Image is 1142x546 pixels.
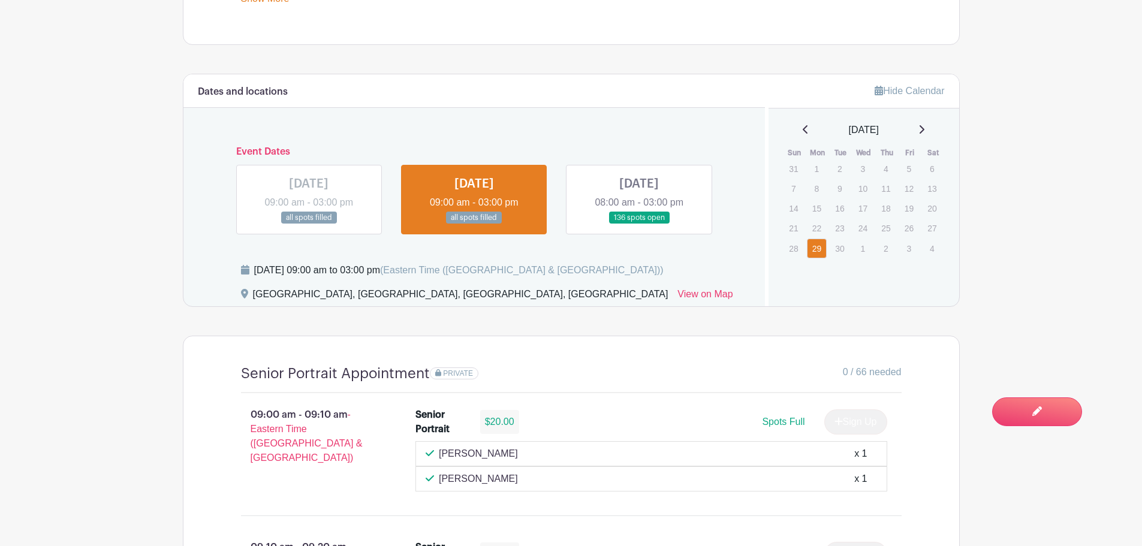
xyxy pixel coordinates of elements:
[922,179,942,198] p: 13
[876,219,896,237] p: 25
[783,147,806,159] th: Sun
[849,123,879,137] span: [DATE]
[875,147,899,159] th: Thu
[830,219,849,237] p: 23
[807,199,827,218] p: 15
[899,179,919,198] p: 12
[227,146,722,158] h6: Event Dates
[853,219,873,237] p: 24
[876,239,896,258] p: 2
[854,472,867,486] div: x 1
[875,86,944,96] a: Hide Calendar
[784,159,803,178] p: 31
[853,239,873,258] p: 1
[843,365,902,379] span: 0 / 66 needed
[480,410,519,434] div: $20.00
[807,159,827,178] p: 1
[784,179,803,198] p: 7
[876,179,896,198] p: 11
[784,219,803,237] p: 21
[899,199,919,218] p: 19
[439,472,518,486] p: [PERSON_NAME]
[198,86,288,98] h6: Dates and locations
[222,403,397,470] p: 09:00 am - 09:10 am
[784,199,803,218] p: 14
[807,179,827,198] p: 8
[853,159,873,178] p: 3
[921,147,945,159] th: Sat
[876,159,896,178] p: 4
[241,365,430,382] h4: Senior Portrait Appointment
[876,199,896,218] p: 18
[806,147,830,159] th: Mon
[854,447,867,461] div: x 1
[784,239,803,258] p: 28
[922,199,942,218] p: 20
[254,263,664,277] div: [DATE] 09:00 am to 03:00 pm
[762,417,804,427] span: Spots Full
[853,179,873,198] p: 10
[899,239,919,258] p: 3
[415,408,466,436] div: Senior Portrait
[439,447,518,461] p: [PERSON_NAME]
[251,409,363,463] span: - Eastern Time ([GEOGRAPHIC_DATA] & [GEOGRAPHIC_DATA])
[853,199,873,218] p: 17
[829,147,852,159] th: Tue
[830,239,849,258] p: 30
[899,147,922,159] th: Fri
[677,287,733,306] a: View on Map
[852,147,876,159] th: Wed
[830,199,849,218] p: 16
[253,287,668,306] div: [GEOGRAPHIC_DATA], [GEOGRAPHIC_DATA], [GEOGRAPHIC_DATA], [GEOGRAPHIC_DATA]
[443,369,473,378] span: PRIVATE
[922,159,942,178] p: 6
[807,239,827,258] a: 29
[830,179,849,198] p: 9
[899,159,919,178] p: 5
[922,219,942,237] p: 27
[807,219,827,237] p: 22
[380,265,664,275] span: (Eastern Time ([GEOGRAPHIC_DATA] & [GEOGRAPHIC_DATA]))
[922,239,942,258] p: 4
[899,219,919,237] p: 26
[830,159,849,178] p: 2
